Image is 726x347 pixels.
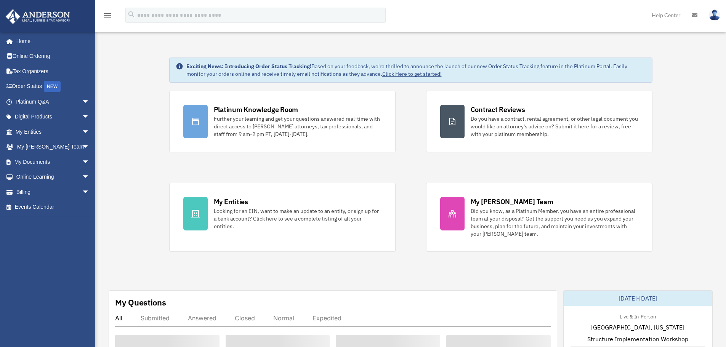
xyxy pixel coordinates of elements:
a: Order StatusNEW [5,79,101,94]
div: Contract Reviews [471,105,525,114]
a: My Entitiesarrow_drop_down [5,124,101,139]
span: arrow_drop_down [82,139,97,155]
div: Closed [235,314,255,322]
span: arrow_drop_down [82,124,97,140]
span: arrow_drop_down [82,154,97,170]
a: Platinum Knowledge Room Further your learning and get your questions answered real-time with dire... [169,91,396,152]
a: My Documentsarrow_drop_down [5,154,101,170]
div: Looking for an EIN, want to make an update to an entity, or sign up for a bank account? Click her... [214,207,381,230]
a: menu [103,13,112,20]
span: arrow_drop_down [82,184,97,200]
a: Events Calendar [5,200,101,215]
div: Normal [273,314,294,322]
div: Submitted [141,314,170,322]
div: Live & In-Person [614,312,662,320]
span: arrow_drop_down [82,109,97,125]
img: Anderson Advisors Platinum Portal [3,9,72,24]
div: My Questions [115,297,166,308]
div: Expedited [313,314,341,322]
div: Answered [188,314,216,322]
div: NEW [44,81,61,92]
a: Online Ordering [5,49,101,64]
div: [DATE]-[DATE] [564,291,712,306]
a: Contract Reviews Do you have a contract, rental agreement, or other legal document you would like... [426,91,652,152]
a: Platinum Q&Aarrow_drop_down [5,94,101,109]
a: Tax Organizers [5,64,101,79]
span: arrow_drop_down [82,170,97,185]
i: menu [103,11,112,20]
span: arrow_drop_down [82,94,97,110]
a: Digital Productsarrow_drop_down [5,109,101,125]
a: My Entities Looking for an EIN, want to make an update to an entity, or sign up for a bank accoun... [169,183,396,252]
a: Home [5,34,97,49]
div: Based on your feedback, we're thrilled to announce the launch of our new Order Status Tracking fe... [186,62,646,78]
a: Online Learningarrow_drop_down [5,170,101,185]
span: [GEOGRAPHIC_DATA], [US_STATE] [591,323,684,332]
a: My [PERSON_NAME] Teamarrow_drop_down [5,139,101,155]
img: User Pic [709,10,720,21]
div: Do you have a contract, rental agreement, or other legal document you would like an attorney's ad... [471,115,638,138]
a: Billingarrow_drop_down [5,184,101,200]
strong: Exciting News: Introducing Order Status Tracking! [186,63,311,70]
div: All [115,314,122,322]
a: My [PERSON_NAME] Team Did you know, as a Platinum Member, you have an entire professional team at... [426,183,652,252]
div: My Entities [214,197,248,206]
a: Click Here to get started! [382,70,442,77]
div: My [PERSON_NAME] Team [471,197,553,206]
div: Platinum Knowledge Room [214,105,298,114]
i: search [127,10,136,19]
span: Structure Implementation Workshop [587,334,688,344]
div: Further your learning and get your questions answered real-time with direct access to [PERSON_NAM... [214,115,381,138]
div: Did you know, as a Platinum Member, you have an entire professional team at your disposal? Get th... [471,207,638,238]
